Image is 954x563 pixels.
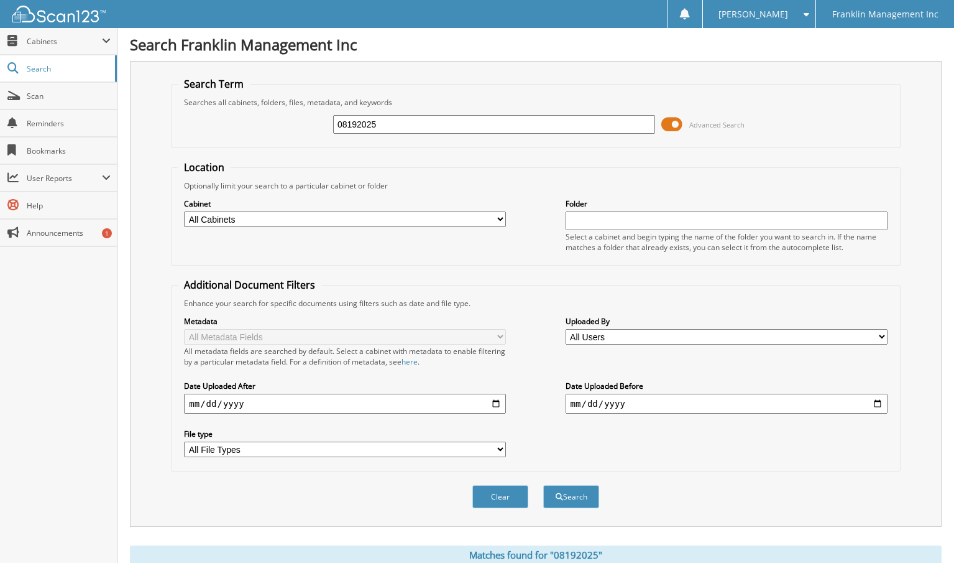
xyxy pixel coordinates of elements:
button: Search [543,485,599,508]
label: Date Uploaded After [184,381,506,391]
span: User Reports [27,173,102,184]
label: Folder [566,198,887,209]
span: Search [27,63,109,74]
div: Select a cabinet and begin typing the name of the folder you want to search in. If the name match... [566,231,887,253]
button: Clear [472,485,528,508]
div: All metadata fields are searched by default. Select a cabinet with metadata to enable filtering b... [184,346,506,367]
span: Announcements [27,228,111,238]
input: end [566,394,887,414]
legend: Location [178,161,231,174]
legend: Search Term [178,77,250,91]
div: Searches all cabinets, folders, files, metadata, and keywords [178,97,893,108]
legend: Additional Document Filters [178,278,321,292]
span: Scan [27,91,111,101]
input: start [184,394,506,414]
span: Reminders [27,118,111,129]
h1: Search Franklin Management Inc [130,34,942,55]
span: Bookmarks [27,146,111,156]
div: 1 [102,228,112,238]
a: here [401,356,418,367]
label: Uploaded By [566,316,887,327]
span: Advanced Search [689,120,745,129]
label: File type [184,429,506,439]
span: Help [27,200,111,211]
label: Metadata [184,316,506,327]
div: Enhance your search for specific documents using filters such as date and file type. [178,298,893,309]
img: scan123-logo-white.svg [12,6,106,22]
span: Franklin Management Inc [832,11,938,18]
span: Cabinets [27,36,102,47]
div: Optionally limit your search to a particular cabinet or folder [178,180,893,191]
label: Date Uploaded Before [566,381,887,391]
span: [PERSON_NAME] [718,11,788,18]
label: Cabinet [184,198,506,209]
